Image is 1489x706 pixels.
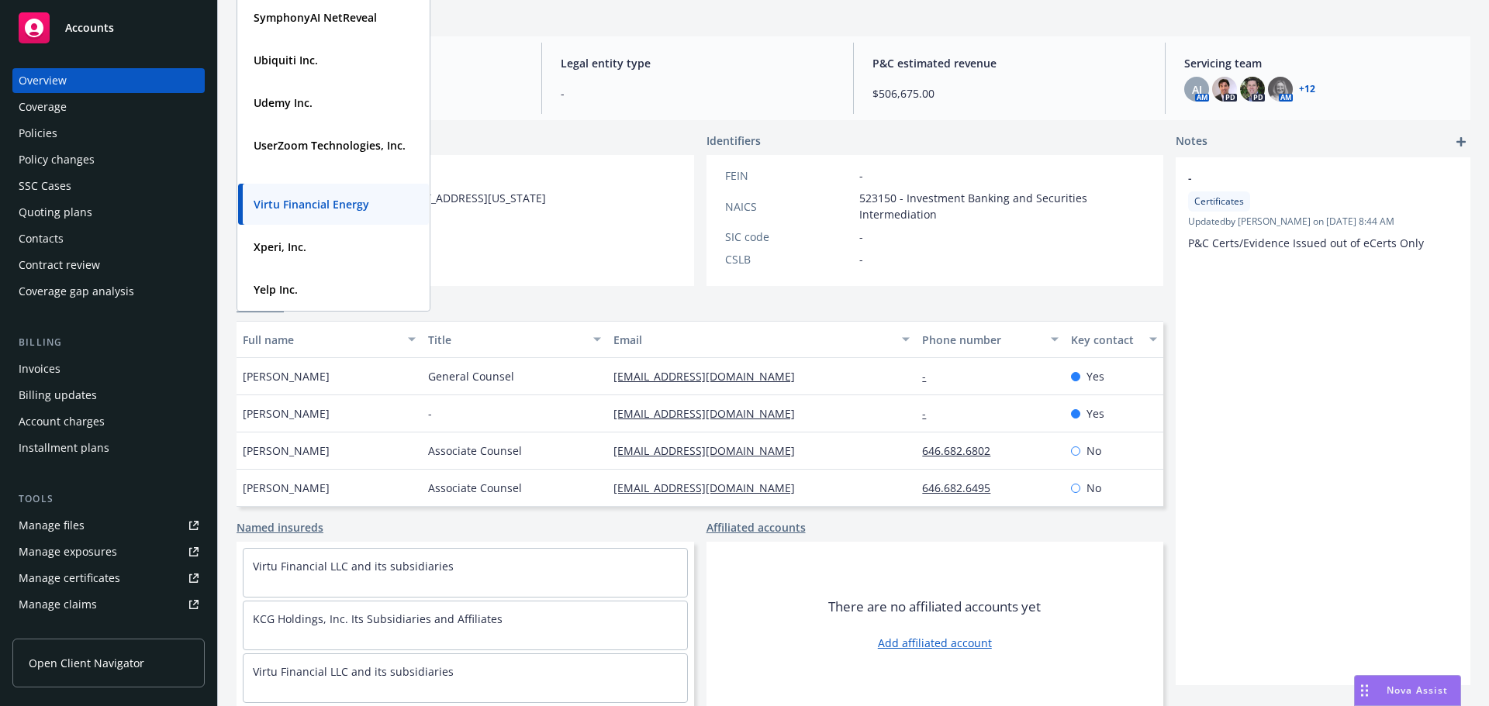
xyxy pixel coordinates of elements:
[922,332,1041,348] div: Phone number
[237,321,422,358] button: Full name
[12,409,205,434] a: Account charges
[12,95,205,119] a: Coverage
[254,53,318,67] strong: Ubiquiti Inc.
[19,200,92,225] div: Quoting plans
[12,618,205,643] a: Manage BORs
[12,121,205,146] a: Policies
[237,519,323,536] a: Named insureds
[561,55,834,71] span: Legal entity type
[12,174,205,198] a: SSC Cases
[12,68,205,93] a: Overview
[12,279,205,304] a: Coverage gap analysis
[253,559,454,573] a: Virtu Financial LLC and its subsidiaries
[428,480,522,496] span: Associate Counsel
[725,167,853,184] div: FEIN
[12,200,205,225] a: Quoting plans
[65,22,114,34] span: Accounts
[29,655,144,671] span: Open Client Navigator
[19,539,117,564] div: Manage exposures
[1071,332,1140,348] div: Key contact
[1188,170,1418,186] span: -
[859,167,863,184] span: -
[613,406,807,421] a: [EMAIL_ADDRESS][DOMAIN_NAME]
[243,405,330,422] span: [PERSON_NAME]
[1194,195,1244,208] span: Certificates
[19,121,57,146] div: Policies
[1387,684,1448,697] span: Nova Assist
[19,95,67,119] div: Coverage
[19,68,67,93] div: Overview
[872,55,1146,71] span: P&C estimated revenue
[12,383,205,408] a: Billing updates
[613,443,807,458] a: [EMAIL_ADDRESS][DOMAIN_NAME]
[878,635,992,651] a: Add affiliated account
[19,409,105,434] div: Account charges
[1355,676,1374,705] div: Drag to move
[725,251,853,267] div: CSLB
[1192,81,1202,98] span: AJ
[613,332,893,348] div: Email
[1439,170,1458,188] a: remove
[725,229,853,245] div: SIC code
[12,539,205,564] a: Manage exposures
[1418,170,1436,188] a: edit
[12,592,205,617] a: Manage claims
[243,480,330,496] span: [PERSON_NAME]
[254,282,298,297] strong: Yelp Inc.
[916,321,1064,358] button: Phone number
[254,138,406,153] strong: UserZoom Technologies, Inc.
[428,443,522,459] span: Associate Counsel
[389,190,546,206] span: [STREET_ADDRESS][US_STATE]
[1184,55,1458,71] span: Servicing team
[1212,77,1237,102] img: photo
[12,513,205,538] a: Manage files
[254,197,369,212] strong: Virtu Financial Energy
[19,253,100,277] div: Contract review
[253,664,454,679] a: Virtu Financial LLC and its subsidiaries
[607,321,916,358] button: Email
[1452,133,1470,151] a: add
[725,198,853,215] div: NAICS
[1065,321,1163,358] button: Key contact
[1087,368,1104,384] span: Yes
[1176,133,1207,151] span: Notes
[254,239,306,254] strong: Xperi, Inc.
[19,174,71,198] div: SSC Cases
[19,279,134,304] div: Coverage gap analysis
[1188,236,1424,250] span: P&C Certs/Evidence Issued out of eCerts Only
[613,480,807,495] a: [EMAIL_ADDRESS][DOMAIN_NAME]
[19,592,97,617] div: Manage claims
[254,95,313,110] strong: Udemy Inc.
[828,598,1041,616] span: There are no affiliated accounts yet
[922,480,1003,495] a: 646.682.6495
[12,491,205,507] div: Tools
[12,226,205,251] a: Contacts
[922,443,1003,458] a: 646.682.6802
[12,356,205,381] a: Invoices
[561,85,834,102] span: -
[422,321,607,358] button: Title
[1299,84,1315,94] a: +12
[922,406,938,421] a: -
[1240,77,1265,102] img: photo
[19,436,109,460] div: Installment plans
[19,383,97,408] div: Billing updates
[428,332,584,348] div: Title
[12,253,205,277] a: Contract review
[12,6,205,50] a: Accounts
[243,368,330,384] span: [PERSON_NAME]
[922,369,938,384] a: -
[1087,443,1101,459] span: No
[19,147,95,172] div: Policy changes
[1087,480,1101,496] span: No
[1188,215,1458,229] span: Updated by [PERSON_NAME] on [DATE] 8:44 AM
[428,368,514,384] span: General Counsel
[859,229,863,245] span: -
[19,356,60,381] div: Invoices
[19,566,120,591] div: Manage certificates
[1087,405,1104,422] span: Yes
[19,513,85,538] div: Manage files
[12,335,205,350] div: Billing
[12,566,205,591] a: Manage certificates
